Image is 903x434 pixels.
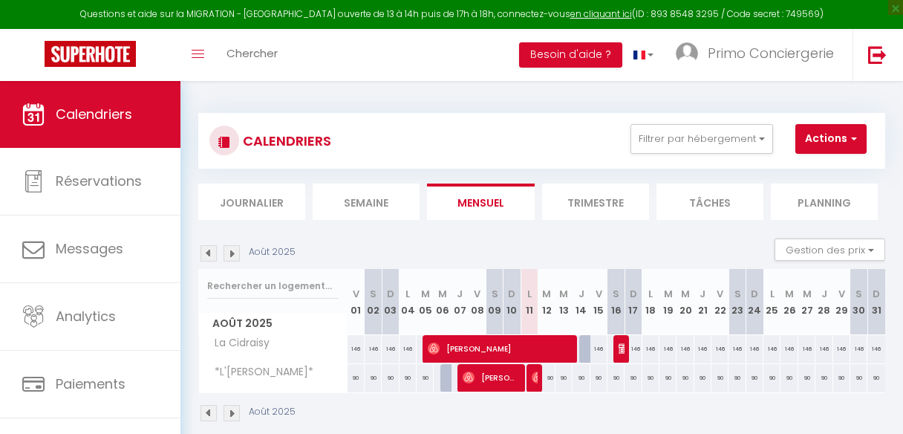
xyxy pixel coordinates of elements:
[532,363,538,392] span: [PERSON_NAME]
[630,287,637,301] abbr: D
[451,269,469,335] th: 07
[728,269,746,335] th: 23
[763,335,780,363] div: 146
[642,269,659,335] th: 18
[400,364,417,392] div: 90
[249,245,296,259] p: Août 2025
[370,287,376,301] abbr: S
[751,287,758,301] abbr: D
[607,269,625,335] th: 16
[625,335,642,363] div: 146
[717,287,723,301] abbr: V
[56,105,132,123] span: Calendriers
[538,364,555,392] div: 90
[570,7,632,20] a: en cliquant ici
[700,287,705,301] abbr: J
[215,29,289,81] a: Chercher
[619,334,625,363] span: [PERSON_NAME]
[642,364,659,392] div: 90
[353,287,359,301] abbr: V
[833,335,850,363] div: 146
[519,42,622,68] button: Besoin d'aide ?
[400,335,417,363] div: 146
[850,269,867,335] th: 30
[542,287,551,301] abbr: M
[555,364,573,392] div: 90
[613,287,619,301] abbr: S
[803,287,812,301] abbr: M
[677,364,694,392] div: 90
[201,335,273,352] span: La Cidraisy
[708,44,834,62] span: Primo Conciergerie
[798,364,815,392] div: 90
[665,29,853,81] a: ... Primo Conciergerie
[508,287,515,301] abbr: D
[387,287,394,301] abbr: D
[542,184,649,220] li: Trimestre
[648,287,653,301] abbr: L
[313,184,420,220] li: Semaine
[596,287,602,301] abbr: V
[239,124,331,158] h3: CALENDRIERS
[469,269,486,335] th: 08
[815,335,832,363] div: 146
[607,364,625,392] div: 90
[382,335,399,363] div: 146
[815,364,832,392] div: 90
[438,287,447,301] abbr: M
[348,364,365,392] div: 90
[867,364,885,392] div: 90
[833,269,850,335] th: 29
[486,269,503,335] th: 09
[590,335,607,363] div: 146
[821,287,827,301] abbr: J
[56,375,125,393] span: Paiements
[711,335,728,363] div: 146
[348,335,365,363] div: 146
[573,269,590,335] th: 14
[503,269,521,335] th: 10
[365,269,382,335] th: 02
[573,364,590,392] div: 90
[630,124,773,154] button: Filtrer par hébergement
[527,287,532,301] abbr: L
[382,269,399,335] th: 03
[56,239,123,258] span: Messages
[656,184,763,220] li: Tâches
[868,45,887,64] img: logout
[694,335,711,363] div: 146
[746,269,763,335] th: 24
[578,287,584,301] abbr: J
[45,41,136,67] img: Super Booking
[855,287,862,301] abbr: S
[795,124,867,154] button: Actions
[785,287,794,301] abbr: M
[207,273,339,299] input: Rechercher un logement...
[659,364,677,392] div: 90
[199,313,347,334] span: Août 2025
[226,45,278,61] span: Chercher
[850,335,867,363] div: 146
[798,335,815,363] div: 146
[711,269,728,335] th: 22
[428,334,570,363] span: [PERSON_NAME]
[780,335,798,363] div: 146
[780,364,798,392] div: 90
[763,269,780,335] th: 25
[815,269,832,335] th: 28
[590,269,607,335] th: 15
[348,269,365,335] th: 01
[746,335,763,363] div: 146
[198,184,305,220] li: Journalier
[457,287,463,301] abbr: J
[775,239,885,261] button: Gestion des prix
[417,364,434,392] div: 90
[625,364,642,392] div: 90
[365,335,382,363] div: 146
[382,364,399,392] div: 90
[867,269,885,335] th: 31
[681,287,690,301] abbr: M
[555,269,573,335] th: 13
[659,335,677,363] div: 146
[559,287,568,301] abbr: M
